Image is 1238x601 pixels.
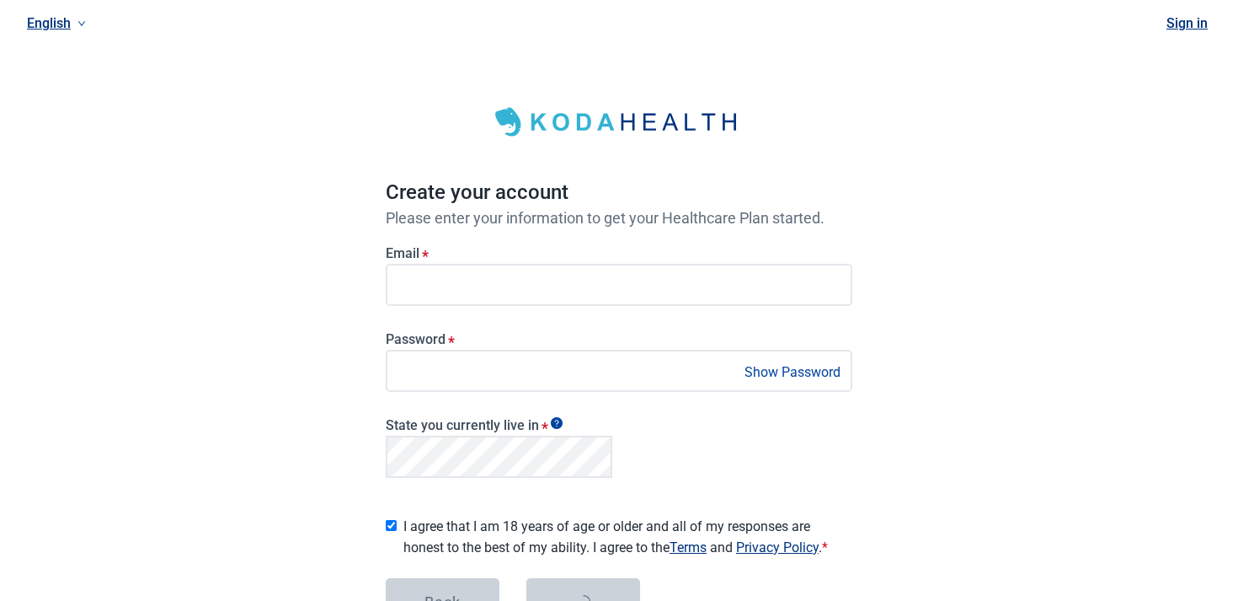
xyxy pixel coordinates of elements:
[551,417,563,429] span: Show tooltip
[739,361,846,384] button: Show Password
[77,19,86,28] span: down
[822,539,828,555] span: Required field
[484,101,754,143] img: Koda Health
[403,516,852,558] label: I agree that I am 18 years of age or older and all of my responses are honest to the best of my a...
[386,331,852,347] label: Password
[386,177,852,209] h1: Create your account
[1166,15,1208,31] a: Sign in
[386,417,612,433] label: State you currently live in
[386,209,852,227] p: Please enter your information to get your Healthcare Plan started.
[736,539,819,555] a: Privacy Policy
[670,539,707,555] a: Terms
[386,245,852,261] label: Email
[20,9,93,37] a: Current language: English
